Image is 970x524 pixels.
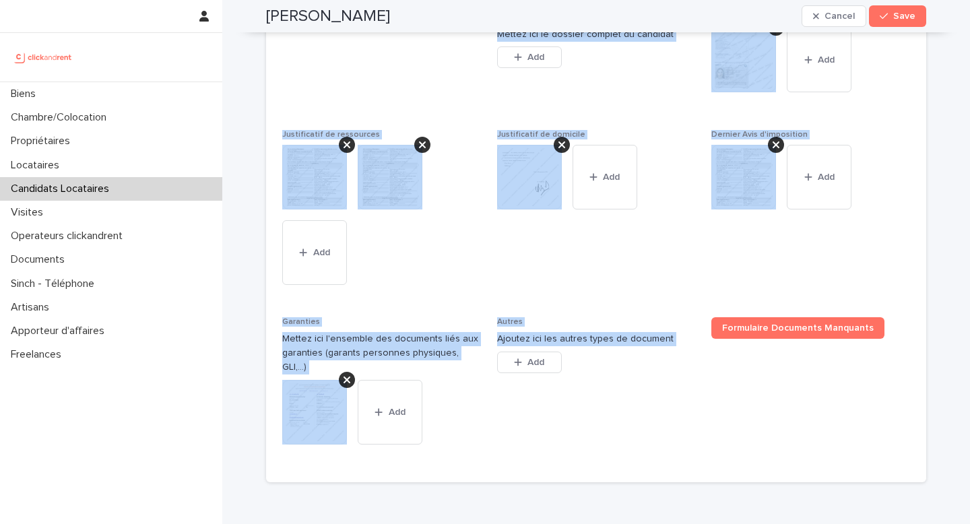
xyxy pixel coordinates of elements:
[497,318,523,326] span: Autres
[893,11,915,21] span: Save
[358,380,422,445] button: Add
[711,317,884,339] a: Formulaire Documents Manquants
[282,131,380,139] span: Justificatif de ressources
[497,332,696,346] p: Ajoutez ici les autres types de document
[389,407,406,417] span: Add
[5,253,75,266] p: Documents
[5,206,54,219] p: Visites
[5,277,105,290] p: Sinch - Téléphone
[5,325,115,337] p: Apporteur d'affaires
[282,220,347,285] button: Add
[787,145,851,209] button: Add
[11,44,76,71] img: UCB0brd3T0yccxBKYDjQ
[818,55,835,65] span: Add
[497,46,562,68] button: Add
[282,332,481,374] p: Mettez ici l'ensemble des documents liés aux garanties (garants personnes physiques, GLI,...)
[573,145,637,209] button: Add
[802,5,866,27] button: Cancel
[497,28,696,42] p: Mettez ici le dossier complet du candidat
[497,131,585,139] span: Justificatif de domicile
[313,248,330,257] span: Add
[722,323,874,333] span: Formulaire Documents Manquants
[5,348,72,361] p: Freelances
[5,183,120,195] p: Candidats Locataires
[282,318,320,326] span: Garanties
[5,301,60,314] p: Artisans
[825,11,855,21] span: Cancel
[527,53,544,62] span: Add
[711,131,808,139] span: Dernier Avis d'imposition
[527,358,544,367] span: Add
[5,88,46,100] p: Biens
[5,159,70,172] p: Locataires
[497,352,562,373] button: Add
[5,135,81,148] p: Propriétaires
[266,7,390,26] h2: [PERSON_NAME]
[5,230,133,242] p: Operateurs clickandrent
[5,111,117,124] p: Chambre/Colocation
[603,172,620,182] span: Add
[818,172,835,182] span: Add
[869,5,926,27] button: Save
[787,28,851,92] button: Add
